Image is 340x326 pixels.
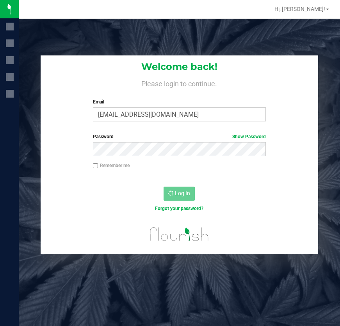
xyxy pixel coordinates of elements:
span: Log In [175,190,190,196]
a: Forgot your password? [155,206,203,211]
h4: Please login to continue. [41,78,318,87]
span: Hi, [PERSON_NAME]! [274,6,325,12]
a: Show Password [232,134,266,139]
span: Password [93,134,114,139]
label: Remember me [93,162,130,169]
img: flourish_logo.svg [145,220,214,248]
button: Log In [164,187,195,201]
h1: Welcome back! [41,62,318,72]
label: Email [93,98,266,105]
input: Remember me [93,163,98,169]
